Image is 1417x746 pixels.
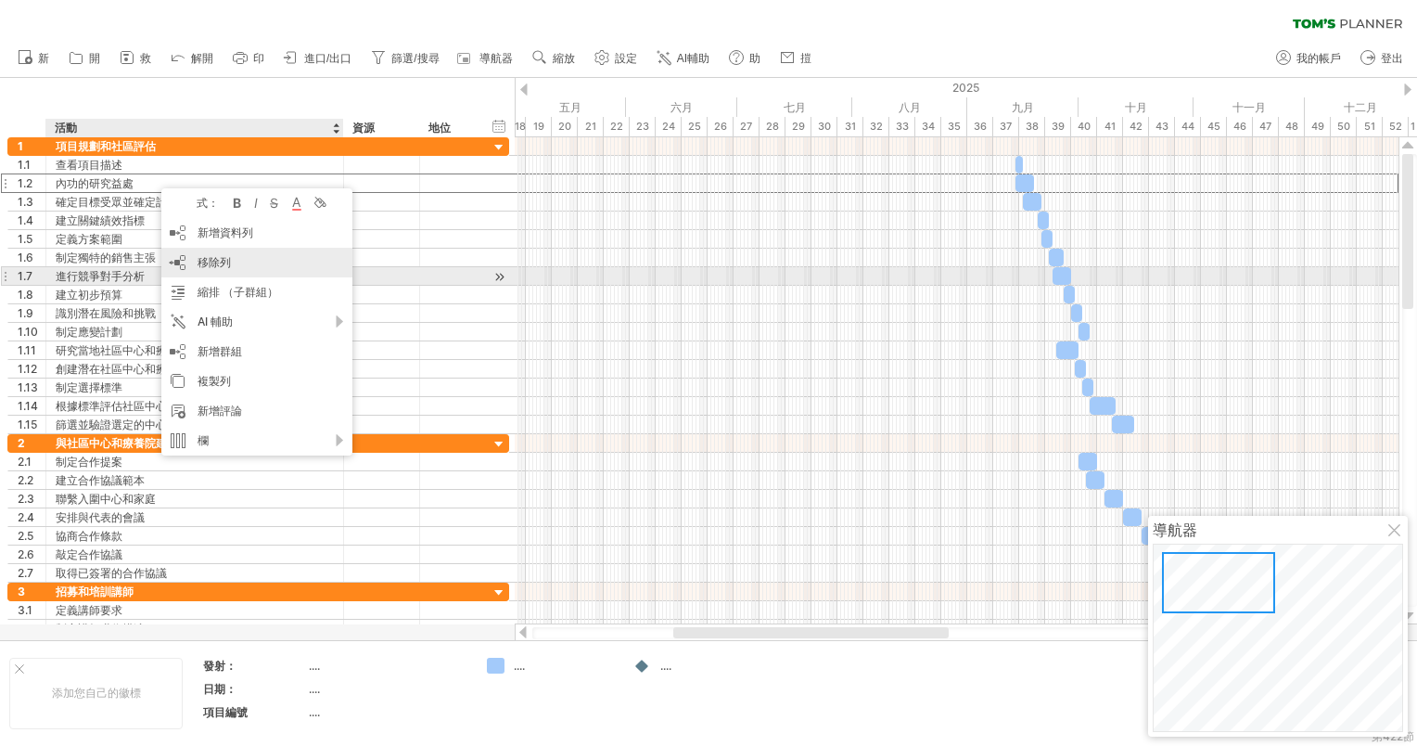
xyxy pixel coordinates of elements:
[18,583,45,600] div: 3
[56,267,334,285] div: 進行競爭對手分析
[528,46,581,71] a: 縮放
[304,52,351,65] span: 進口/出口
[56,453,334,470] div: 制定合作提案
[18,212,45,229] div: 1.4
[454,46,518,71] a: 導航器
[863,117,889,136] div: 32
[800,52,811,65] span: 㨟
[18,620,45,637] div: 3.2
[993,117,1019,136] div: 37
[852,97,967,117] div: August 2025
[604,117,630,136] div: 22
[1071,117,1097,136] div: 40
[1149,117,1175,136] div: 43
[1372,729,1414,745] div: 第422節
[64,46,106,71] a: 開
[203,704,305,720] div: 項目編號
[553,52,575,65] span: 縮放
[56,601,334,619] div: 定義講師要求
[56,546,334,563] div: 敲定合作協議
[309,681,465,697] div: ....
[967,97,1079,117] div: September 2025
[56,620,334,637] div: 制定講師職位描述
[56,137,334,155] div: 項目規劃和社區評估
[708,117,734,136] div: 26
[56,490,334,508] div: 聯繫入圍中心和家庭
[198,255,231,269] span: 移除列
[56,323,334,341] div: 制定應變計劃
[724,46,766,71] a: 助
[140,52,151,65] span: 救
[169,196,228,210] div: 式：
[760,117,785,136] div: 28
[18,137,45,155] div: 1
[56,379,334,396] div: 制定選擇標準
[56,397,334,415] div: 根據標準評估社區中心和療養院
[811,117,837,136] div: 30
[13,46,55,71] a: 新
[428,119,469,137] div: 地位
[785,117,811,136] div: 29
[253,52,264,65] span: 印
[526,117,552,136] div: 19
[656,117,682,136] div: 24
[837,117,863,136] div: 31
[56,508,334,526] div: 安排與代表的會議
[889,117,915,136] div: 33
[166,46,219,71] a: 解開
[1357,117,1383,136] div: 51
[89,52,100,65] span: 開
[1383,117,1409,136] div: 52
[1045,117,1071,136] div: 39
[198,285,278,299] font: 縮排 （子群組）
[18,230,45,248] div: 1.5
[52,686,141,700] font: 添加您自己的徽標
[18,508,45,526] div: 2.4
[1123,117,1149,136] div: 42
[1253,117,1279,136] div: 47
[615,52,637,65] span: 設定
[56,230,334,248] div: 定義方案範圍
[578,117,604,136] div: 21
[630,117,656,136] div: 23
[56,527,334,545] div: 協商合作條款
[203,681,305,697] div: 日期：
[18,341,45,359] div: 1.11
[1079,97,1194,117] div: October 2025
[161,367,352,396] div: 複製列
[56,471,334,489] div: 建立合作協議範本
[56,360,334,378] div: 創建潛在社區中心和療養院的列表
[479,52,513,65] span: 導航器
[366,46,444,71] a: 篩選/搜尋
[56,249,334,266] div: 制定獨特的銷售主張
[1356,46,1409,71] a: 登出
[18,471,45,489] div: 2.2
[161,307,352,337] div: AI 輔助
[38,52,49,65] span: 新
[56,564,334,582] div: 取得已簽署的合作協議
[309,658,465,674] div: ....
[1271,46,1347,71] a: 我的帳戶
[18,267,45,285] div: 1.7
[1097,117,1123,136] div: 41
[734,117,760,136] div: 27
[1201,117,1227,136] div: 45
[1381,52,1403,65] span: 登出
[915,117,941,136] div: 34
[1019,117,1045,136] div: 38
[228,46,270,71] a: 印
[652,46,715,71] a: AI輔助
[391,52,439,65] span: 篩選/搜尋
[56,212,334,229] div: 建立關鍵績效指標
[161,426,352,456] div: 欄
[56,174,334,192] div: 內功的研究益處
[279,46,357,71] a: 進口/出口
[18,174,45,192] div: 1.2
[56,416,334,433] div: 篩選並驗證選定的中心和房屋
[941,117,967,136] div: 35
[55,119,333,137] div: 活動
[309,704,465,720] div: ....
[514,658,615,674] div: ....
[677,52,709,65] span: AI輔助
[18,323,45,341] div: 1.10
